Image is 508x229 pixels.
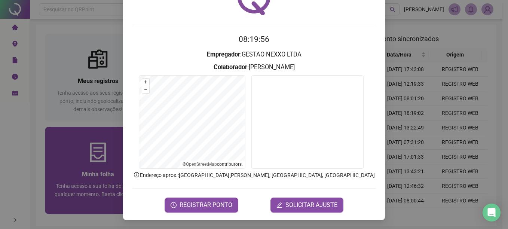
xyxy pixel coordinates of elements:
[133,171,140,178] span: info-circle
[239,35,269,44] time: 08:19:56
[132,62,376,72] h3: : [PERSON_NAME]
[214,64,247,71] strong: Colaborador
[183,162,243,167] li: © contributors.
[142,86,149,93] button: –
[132,171,376,179] p: Endereço aprox. : [GEOGRAPHIC_DATA][PERSON_NAME], [GEOGRAPHIC_DATA], [GEOGRAPHIC_DATA]
[483,204,501,222] div: Open Intercom Messenger
[165,198,238,213] button: REGISTRAR PONTO
[180,201,232,210] span: REGISTRAR PONTO
[207,51,240,58] strong: Empregador
[285,201,337,210] span: SOLICITAR AJUSTE
[276,202,282,208] span: edit
[142,79,149,86] button: +
[132,50,376,59] h3: : GESTAO NEXXO LTDA
[171,202,177,208] span: clock-circle
[270,198,343,213] button: editSOLICITAR AJUSTE
[186,162,217,167] a: OpenStreetMap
